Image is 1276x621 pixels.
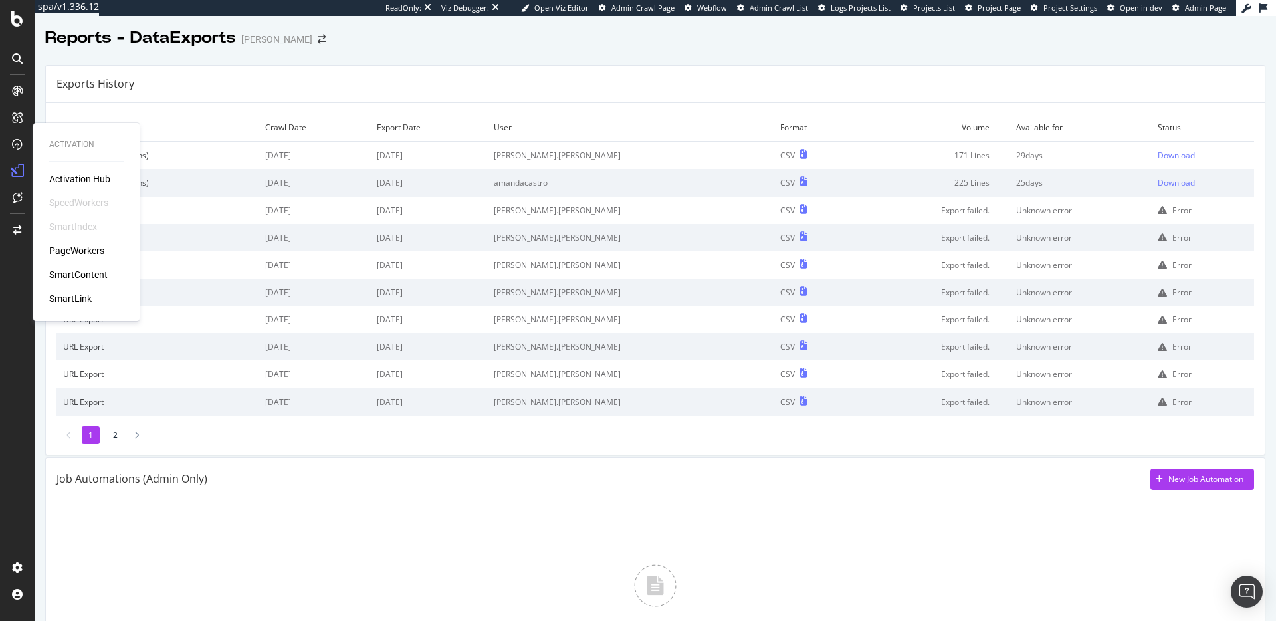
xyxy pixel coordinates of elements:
[856,333,1010,360] td: Export failed.
[1172,314,1192,325] div: Error
[259,142,370,170] td: [DATE]
[370,142,487,170] td: [DATE]
[1043,3,1097,13] span: Project Settings
[818,3,891,13] a: Logs Projects List
[1120,3,1162,13] span: Open in dev
[780,259,795,271] div: CSV
[370,251,487,279] td: [DATE]
[63,177,252,188] div: URL Export (4 columns)
[856,279,1010,306] td: Export failed.
[1158,177,1195,188] div: Download
[1158,150,1195,161] div: Download
[370,333,487,360] td: [DATE]
[1150,469,1254,490] button: New Job Automation
[634,564,677,607] img: J3t+pQLvoHxnFBO3SZG38AAAAASUVORK5CYII=
[1172,205,1192,216] div: Error
[780,368,795,380] div: CSV
[1010,388,1150,416] td: Unknown error
[49,292,92,305] a: SmartLink
[370,169,487,196] td: [DATE]
[1010,197,1150,224] td: Unknown error
[63,232,252,243] div: URL Export
[1107,3,1162,13] a: Open in dev
[856,169,1010,196] td: 225 Lines
[780,287,795,298] div: CSV
[774,114,857,142] td: Format
[370,197,487,224] td: [DATE]
[1172,3,1226,13] a: Admin Page
[259,197,370,224] td: [DATE]
[1010,333,1150,360] td: Unknown error
[82,426,100,444] li: 1
[63,368,252,380] div: URL Export
[780,177,795,188] div: CSV
[599,3,675,13] a: Admin Crawl Page
[385,3,421,13] div: ReadOnly:
[370,388,487,416] td: [DATE]
[1231,576,1263,608] div: Open Intercom Messenger
[241,33,312,46] div: [PERSON_NAME]
[370,114,487,142] td: Export Date
[1010,251,1150,279] td: Unknown error
[63,314,252,325] div: URL Export
[259,388,370,416] td: [DATE]
[856,306,1010,333] td: Export failed.
[1158,150,1247,161] a: Download
[370,279,487,306] td: [DATE]
[1010,114,1150,142] td: Available for
[49,139,124,150] div: Activation
[780,396,795,408] div: CSV
[901,3,955,13] a: Projects List
[487,142,774,170] td: [PERSON_NAME].[PERSON_NAME]
[441,3,489,13] div: Viz Debugger:
[49,220,97,233] div: SmartIndex
[856,197,1010,224] td: Export failed.
[106,426,124,444] li: 2
[45,27,236,49] div: Reports - DataExports
[1010,306,1150,333] td: Unknown error
[856,114,1010,142] td: Volume
[856,360,1010,388] td: Export failed.
[56,114,259,142] td: Export Type
[49,172,110,186] a: Activation Hub
[978,3,1021,13] span: Project Page
[1010,360,1150,388] td: Unknown error
[259,333,370,360] td: [DATE]
[1185,3,1226,13] span: Admin Page
[487,114,774,142] td: User
[1010,279,1150,306] td: Unknown error
[318,35,326,44] div: arrow-right-arrow-left
[1172,341,1192,352] div: Error
[49,244,104,257] div: PageWorkers
[63,396,252,408] div: URL Export
[1010,224,1150,251] td: Unknown error
[370,360,487,388] td: [DATE]
[63,150,252,161] div: URL Export (5 columns)
[487,197,774,224] td: [PERSON_NAME].[PERSON_NAME]
[1010,169,1150,196] td: 25 days
[1172,287,1192,298] div: Error
[259,360,370,388] td: [DATE]
[487,360,774,388] td: [PERSON_NAME].[PERSON_NAME]
[259,169,370,196] td: [DATE]
[370,224,487,251] td: [DATE]
[780,314,795,325] div: CSV
[750,3,808,13] span: Admin Crawl List
[965,3,1021,13] a: Project Page
[831,3,891,13] span: Logs Projects List
[63,287,252,298] div: URL Export
[259,114,370,142] td: Crawl Date
[49,268,108,281] a: SmartContent
[1151,114,1254,142] td: Status
[697,3,727,13] span: Webflow
[856,388,1010,416] td: Export failed.
[259,306,370,333] td: [DATE]
[487,388,774,416] td: [PERSON_NAME].[PERSON_NAME]
[259,279,370,306] td: [DATE]
[49,196,108,209] div: SpeedWorkers
[259,251,370,279] td: [DATE]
